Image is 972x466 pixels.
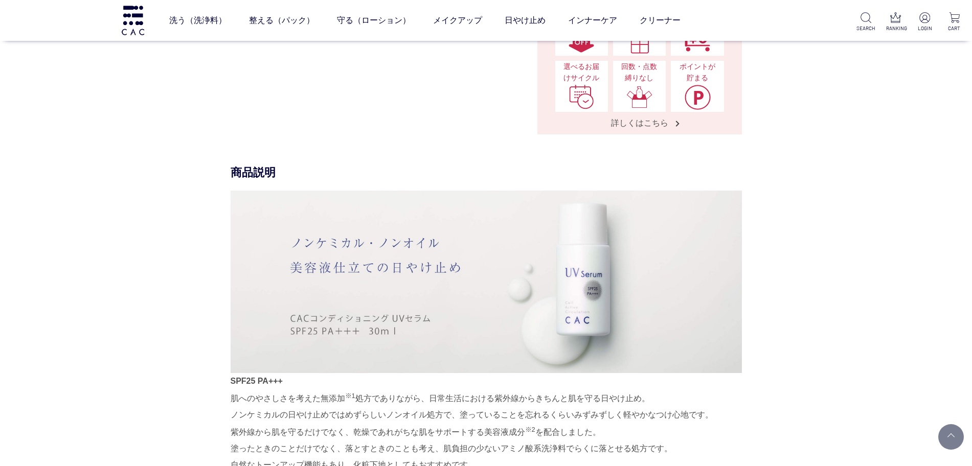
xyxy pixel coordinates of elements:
[886,12,905,32] a: RANKING
[915,12,934,32] a: LOGIN
[249,6,314,35] a: 整える（パック）
[684,84,711,110] img: ポイントが貯まる
[231,377,283,385] span: SPF25 PA+++
[568,84,595,110] img: 選べるお届けサイクル
[433,6,482,35] a: メイクアップ
[231,165,742,180] div: 商品説明
[915,25,934,32] p: LOGIN
[120,6,146,35] img: logo
[337,6,411,35] a: 守る（ローション）
[856,12,875,32] a: SEARCH
[640,6,681,35] a: クリーナー
[345,392,355,400] span: ※1
[601,118,679,128] span: 詳しくはこちら
[945,25,964,32] p: CART
[886,25,905,32] p: RANKING
[676,61,718,83] span: ポイントが貯まる
[169,6,227,35] a: 洗う（洗浄料）
[945,12,964,32] a: CART
[568,6,617,35] a: インナーケア
[618,61,661,83] span: 回数・点数縛りなし
[626,84,653,110] img: 回数・点数縛りなし
[856,25,875,32] p: SEARCH
[505,6,546,35] a: 日やけ止め
[525,426,535,433] span: ※2
[560,61,603,83] span: 選べるお届けサイクル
